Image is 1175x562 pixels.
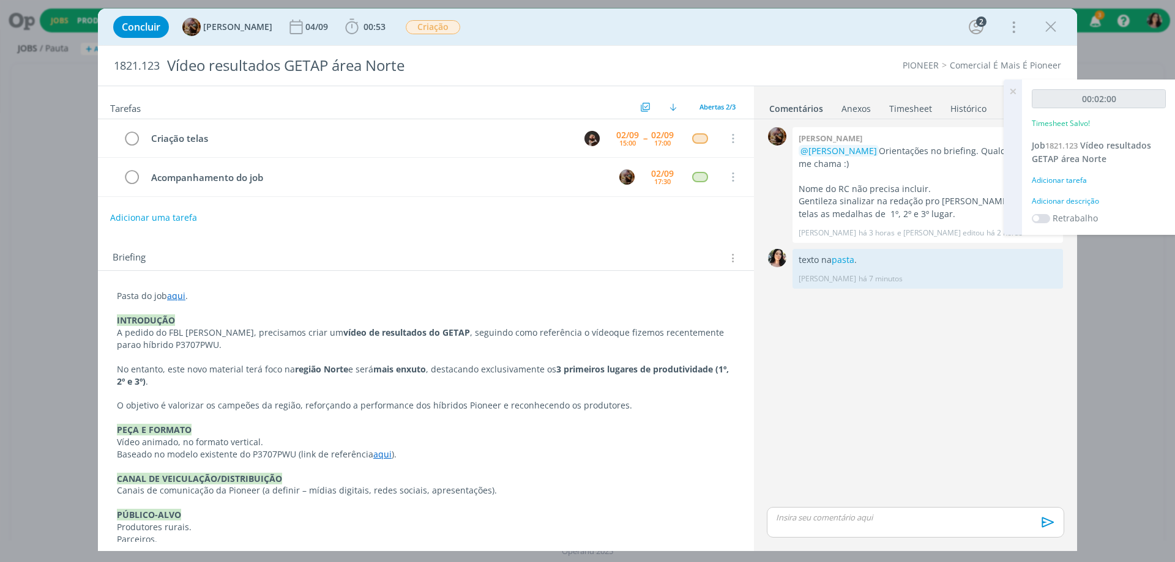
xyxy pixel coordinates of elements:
[110,207,198,229] button: Adicionar uma tarefa
[182,18,201,36] img: A
[146,131,573,146] div: Criação telas
[976,17,987,27] div: 2
[769,97,824,115] a: Comentários
[966,17,986,37] button: 2
[305,23,330,31] div: 04/09
[117,521,735,533] p: Produtores rurais.
[616,131,639,139] div: 02/09
[1032,196,1166,207] div: Adicionar descrição
[651,131,674,139] div: 02/09
[987,227,1023,238] span: há 2 horas
[654,139,671,146] div: 17:00
[889,97,933,115] a: Timesheet
[832,254,854,265] a: pasta
[162,51,662,81] div: Vídeo resultados GETAP área Norte
[619,169,635,185] img: A
[98,9,1077,551] div: dialog
[799,133,862,144] b: [PERSON_NAME]
[117,290,735,302] p: Pasta do job .
[117,363,731,387] strong: 3 primeiros lugares de produtividade (1º, 2º e 3º)
[1053,212,1098,224] label: Retrabalho
[113,250,146,266] span: Briefing
[117,509,181,520] strong: PÚBLICO-ALVO
[799,227,856,238] p: [PERSON_NAME]
[182,18,272,36] button: A[PERSON_NAME]
[117,533,735,545] p: Parceiros.
[670,103,677,111] img: arrow-down.svg
[768,249,786,267] img: T
[405,20,461,35] button: Criação
[1032,118,1090,129] p: Timesheet Salvo!
[117,448,735,460] p: Baseado no modelo existente do P3707PWU (link de referência ).
[1045,140,1078,151] span: 1821.123
[799,183,1057,195] p: Nome do RC não precisa incluir.
[117,314,175,326] strong: INTRODUÇÃO
[117,327,735,351] p: A pedido do FBL [PERSON_NAME], precisamos criar um , seguindo como referência o vídeo o híbrido P...
[897,227,984,238] span: e [PERSON_NAME] editou
[799,145,1057,170] p: Orientações no briefing. Qualquer dúvida, me chama :)
[203,23,272,31] span: [PERSON_NAME]
[654,178,671,185] div: 17:30
[643,134,647,142] span: --
[117,363,735,388] p: No entanto, este novo material terá foco na e será , destacando exclusivamente os .
[114,59,160,73] span: 1821.123
[406,20,460,34] span: Criação
[799,254,1057,266] p: texto na .
[117,327,726,350] span: que fizemos recentemente para
[342,17,389,37] button: 00:53
[619,139,636,146] div: 15:00
[117,484,735,497] p: Canais de comunicação da Pioneer (a definir – mídias digitais, redes sociais, apresentações).
[343,327,470,338] strong: vídeo de resultados do GETAP
[799,273,856,284] p: [PERSON_NAME]
[583,129,601,147] button: D
[117,473,282,484] strong: CANAL DE VEICULAÇÃO/DISTRIBUIÇÃO
[146,170,608,185] div: Acompanhamento do job
[373,448,392,460] a: aqui
[373,363,426,375] strong: mais enxuto
[1032,175,1166,186] div: Adicionar tarefa
[799,195,1057,220] p: Gentileza sinalizar na redação pro [PERSON_NAME] incluir nas telas as medalhas de 1º, 2º e 3º lugar.
[364,21,386,32] span: 00:53
[768,127,786,146] img: A
[117,399,735,412] p: O objetivo é valorizar os campeões da região, reforçando a performance dos híbridos Pioneer e rec...
[295,363,348,375] strong: região Norte
[950,59,1061,71] a: Comercial É Mais É Pioneer
[1032,139,1151,165] span: Vídeo resultados GETAP área Norte
[584,131,600,146] img: D
[903,59,939,71] a: PIONEER
[800,145,877,157] span: @[PERSON_NAME]
[859,273,903,284] span: há 7 minutos
[617,168,636,186] button: A
[950,97,987,115] a: Histórico
[841,103,871,115] div: Anexos
[859,227,895,238] span: há 3 horas
[1032,139,1151,165] a: Job1821.123Vídeo resultados GETAP área Norte
[699,102,736,111] span: Abertas 2/3
[117,436,735,448] p: Vídeo animado, no formato vertical.
[113,16,169,38] button: Concluir
[122,22,160,32] span: Concluir
[117,424,192,435] strong: PEÇA E FORMATO
[167,290,185,301] a: aqui
[110,100,141,114] span: Tarefas
[651,169,674,178] div: 02/09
